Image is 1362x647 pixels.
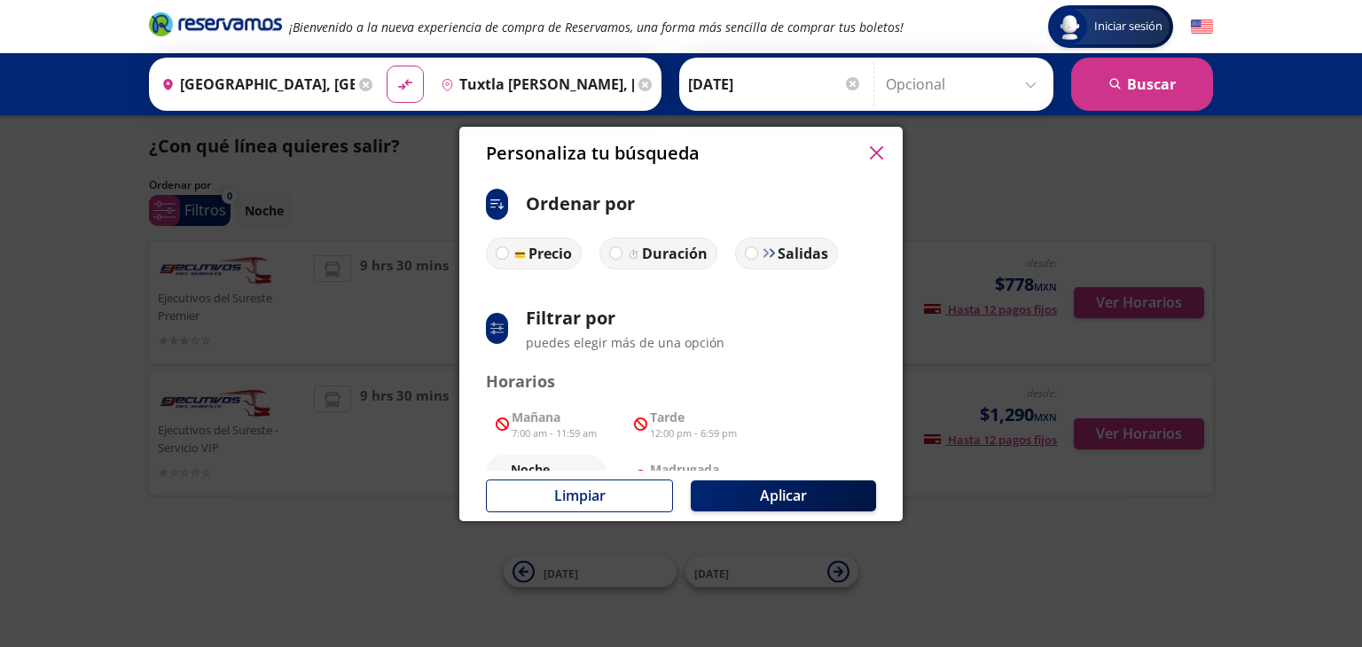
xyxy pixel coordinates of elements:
p: Precio [528,243,572,264]
p: 7:00 am - 11:59 am [512,426,597,441]
button: Noche7:00 pm - 11:59 pm [486,455,607,499]
p: Horarios [486,370,876,394]
button: Tarde12:00 pm - 6:59 pm [624,402,747,447]
input: Opcional [886,62,1045,106]
button: English [1191,16,1213,38]
p: Noche [511,460,598,479]
button: Buscar [1071,58,1213,111]
p: Tarde [650,408,737,426]
span: Iniciar sesión [1087,18,1170,35]
p: Filtrar por [526,305,724,331]
p: puedes elegir más de una opción [526,333,724,352]
input: Elegir Fecha [688,62,862,106]
input: Buscar Origen [154,62,355,106]
p: 12:00 pm - 6:59 pm [650,426,737,441]
p: Salidas [778,243,828,264]
p: Personaliza tu búsqueda [486,140,700,167]
a: Brand Logo [149,11,282,43]
button: Aplicar [691,480,876,511]
p: Mañana [512,408,597,426]
button: Mañana7:00 am - 11:59 am [486,402,607,447]
input: Buscar Destino [434,62,634,106]
em: ¡Bienvenido a la nueva experiencia de compra de Reservamos, una forma más sencilla de comprar tus... [289,19,904,35]
p: Ordenar por [526,191,635,217]
button: Limpiar [486,479,673,512]
p: Duración [642,243,708,264]
i: Brand Logo [149,11,282,37]
button: Madrugada12:00 am - 6:59 am [624,455,745,499]
p: Madrugada [650,460,735,479]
